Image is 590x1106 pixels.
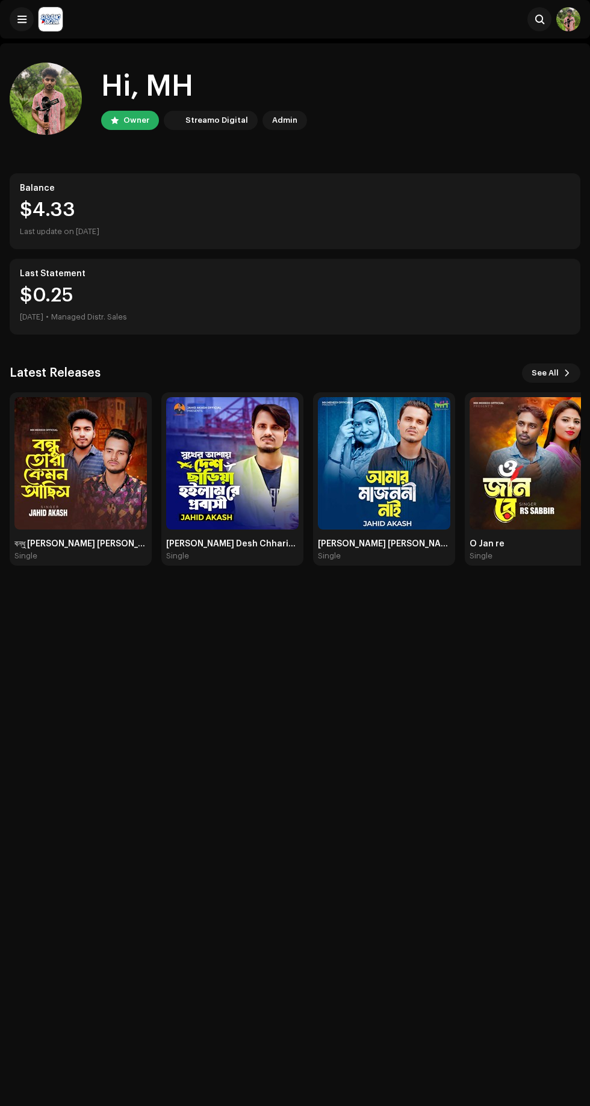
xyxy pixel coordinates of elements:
[10,259,580,335] re-o-card-value: Last Statement
[318,397,450,530] img: 8caebffd-39bf-4b3d-b34c-07107ff6cd5f
[20,224,570,239] div: Last update on [DATE]
[101,67,307,106] div: Hi, MH
[51,310,127,324] div: Managed Distr. Sales
[272,113,297,128] div: Admin
[39,7,63,31] img: 002d0b7e-39bb-449f-ae97-086db32edbb7
[166,551,189,561] div: Single
[532,361,559,385] span: See All
[14,397,147,530] img: f8d396fc-b0cd-49e4-99eb-1bf216b33188
[522,363,580,383] button: See All
[185,113,248,128] div: Streamo Digital
[166,539,299,549] div: [PERSON_NAME] Desh Chhariya hoilam Re Probashi [P1]
[166,397,299,530] img: d0e52e98-8cfd-4332-8971-0b5b5379aa25
[14,539,147,549] div: বন্ধু [PERSON_NAME] [PERSON_NAME]
[123,113,149,128] div: Owner
[10,173,580,249] re-o-card-value: Balance
[46,310,49,324] div: •
[318,539,450,549] div: [PERSON_NAME] [PERSON_NAME] [P1]
[20,310,43,324] div: [DATE]
[14,551,37,561] div: Single
[166,113,181,128] img: 002d0b7e-39bb-449f-ae97-086db32edbb7
[20,269,570,279] div: Last Statement
[20,184,570,193] div: Balance
[470,551,492,561] div: Single
[10,363,101,383] h3: Latest Releases
[318,551,341,561] div: Single
[556,7,580,31] img: f0a6947a-73ea-4f23-be76-6eb59e9e5bf6
[10,63,82,135] img: f0a6947a-73ea-4f23-be76-6eb59e9e5bf6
